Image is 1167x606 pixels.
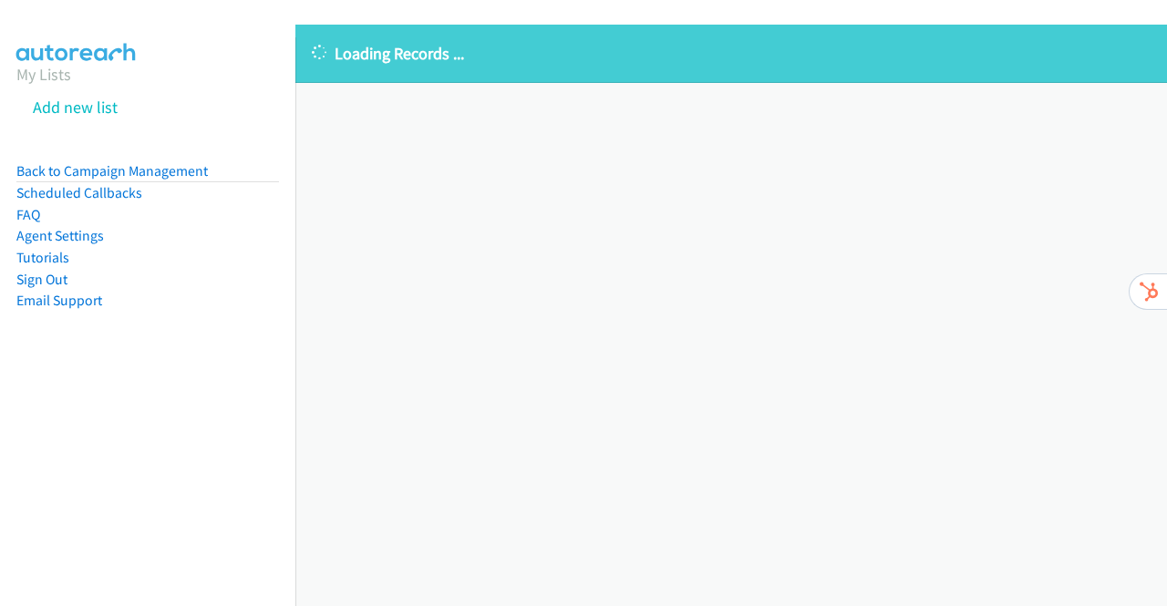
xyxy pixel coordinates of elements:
a: Agent Settings [16,227,104,244]
a: Sign Out [16,271,67,288]
p: Loading Records ... [312,41,1151,66]
a: Back to Campaign Management [16,162,208,180]
a: FAQ [16,206,40,223]
a: Scheduled Callbacks [16,184,142,201]
a: Tutorials [16,249,69,266]
a: Add new list [33,97,118,118]
a: Email Support [16,292,102,309]
a: My Lists [16,64,71,85]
